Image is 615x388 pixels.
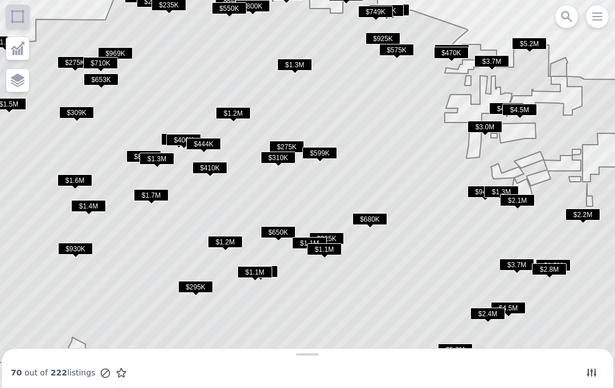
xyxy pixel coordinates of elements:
span: $5.2M [512,38,547,50]
div: $653K [84,73,118,90]
span: $3.7M [499,259,534,271]
div: $650K [261,226,296,243]
div: $275K [58,56,92,73]
div: $550K [212,2,247,19]
div: $275K [269,141,304,157]
div: $1.2M [216,107,251,124]
div: $310K [261,152,296,168]
div: $450K [434,44,469,61]
div: $5.3M [438,344,473,360]
span: $1.1M [237,266,272,278]
div: $710K [83,57,118,73]
div: $410K [192,162,227,178]
div: $749K [358,6,393,22]
div: $925K [366,32,400,49]
div: $1.1M [307,243,342,260]
div: $1.8M [536,259,571,276]
span: $1.2M [243,266,278,277]
span: $2.4M [470,308,505,320]
div: $309K [59,107,94,123]
span: $1.2M [216,107,251,119]
span: $310K [261,152,296,164]
span: $295K [178,281,213,293]
span: $1.1M [292,237,327,249]
span: $1.3M [140,153,174,165]
div: $575K [379,44,414,60]
span: $450K [434,44,469,56]
span: $1.3M [484,186,519,198]
div: $2.4M [470,308,505,324]
div: $3.7M [474,55,509,72]
div: $2.2M [565,209,600,225]
div: $4.9M [489,103,524,119]
span: 70 [11,368,22,377]
span: $1.8M [536,259,571,271]
span: $275K [269,141,304,153]
div: $540K [369,5,404,21]
span: $4.5M [491,302,526,314]
span: $1.7M [134,189,169,201]
span: $899K [126,150,161,162]
div: $1.3M [140,153,174,169]
div: $1.1M [237,266,272,283]
div: $3.7M [499,259,534,275]
div: $400K [166,134,201,150]
div: $2.1M [500,194,535,211]
span: $375K [161,133,196,145]
span: $275K [58,56,92,68]
span: $1.6M [58,174,92,186]
span: $1.4M [71,200,106,212]
span: $1.2M [208,236,243,248]
span: $2.8M [532,263,567,275]
div: $899K [126,150,161,167]
span: $3.0M [468,121,502,133]
div: $799K [375,4,409,21]
div: $1.6M [58,174,92,191]
div: $945K [468,186,502,202]
span: $540K [369,5,404,17]
span: $925K [309,232,344,244]
span: $599K [302,147,337,159]
div: $5.2M [512,38,547,54]
span: $2.1M [500,194,535,206]
span: $4.5M [502,104,537,116]
span: $444K [186,138,221,150]
div: $470K [434,47,469,63]
span: $410K [192,162,227,174]
div: $2.8M [532,263,567,280]
span: $799K [375,4,409,16]
div: $930K [58,243,93,259]
div: $599K [302,147,337,164]
div: $295K [178,281,213,297]
span: $680K [352,213,387,225]
span: $1.1M [307,243,342,255]
span: $2.2M [565,209,600,220]
span: $3.7M [474,55,509,67]
div: $375K [161,133,196,150]
span: $710K [83,57,118,69]
div: $1.7M [134,189,169,206]
span: $400K [166,134,201,146]
span: $653K [84,73,118,85]
span: $5.3M [438,344,473,356]
div: $969K [98,47,133,64]
span: $749K [358,6,393,18]
div: out of listings [11,367,127,379]
span: $575K [379,44,414,56]
div: $3.0M [468,121,502,137]
span: $945K [468,186,502,198]
div: $1.2M [208,236,243,252]
span: $969K [98,47,133,59]
div: $1.3M [484,186,519,202]
div: $4.5M [502,104,537,120]
span: $470K [434,47,469,59]
div: $1.1M [292,237,327,254]
span: $925K [366,32,400,44]
span: $550K [212,2,247,14]
div: $680K [352,213,387,230]
div: $1.4M [71,200,106,217]
span: $930K [58,243,93,255]
div: $1.3M [277,59,312,75]
div: $925K [309,232,344,249]
span: $1.3M [277,59,312,71]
